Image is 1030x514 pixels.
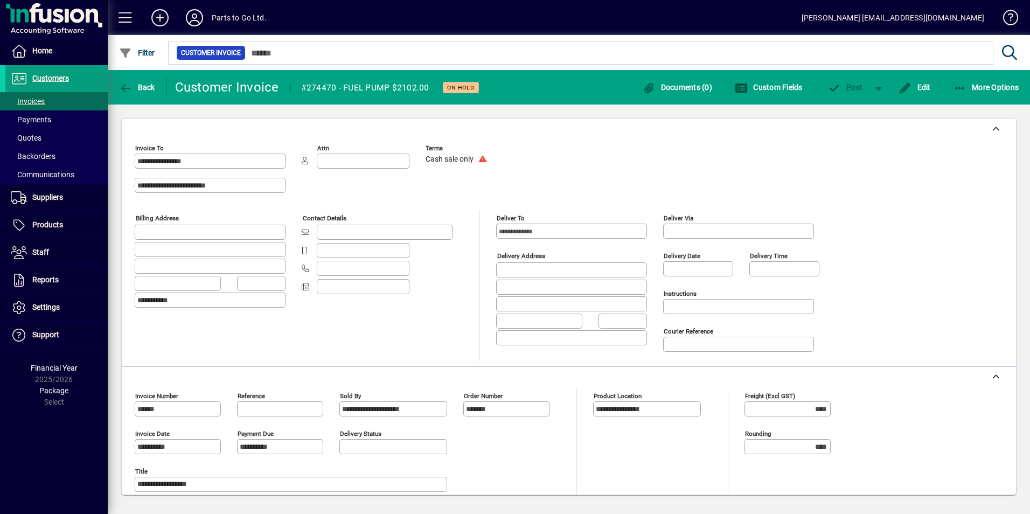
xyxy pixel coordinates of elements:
mat-label: Delivery date [664,252,700,260]
mat-label: Invoice To [135,144,164,152]
span: Backorders [11,152,55,161]
mat-label: Courier Reference [664,328,713,335]
span: Customer Invoice [181,47,241,58]
button: Filter [116,43,158,62]
mat-label: Attn [317,144,329,152]
mat-label: Deliver To [497,214,525,222]
span: Settings [32,303,60,311]
div: Customer Invoice [175,79,279,96]
button: Post [823,78,868,97]
span: On hold [447,84,475,91]
div: #274470 - FUEL PUMP $2102.00 [301,79,429,96]
mat-label: Order number [464,392,503,400]
div: [PERSON_NAME] [EMAIL_ADDRESS][DOMAIN_NAME] [802,9,984,26]
mat-label: Title [135,468,148,475]
mat-label: Reference [238,392,265,400]
mat-label: Instructions [664,290,697,297]
a: Backorders [5,147,108,165]
span: Communications [11,170,74,179]
span: Custom Fields [735,83,803,92]
a: Products [5,212,108,239]
span: Invoices [11,97,45,106]
a: Reports [5,267,108,294]
button: Add [143,8,177,27]
span: ost [828,83,863,92]
span: Support [32,330,59,339]
a: Payments [5,110,108,129]
span: More Options [954,83,1019,92]
mat-label: Rounding [745,430,771,437]
span: Customers [32,74,69,82]
span: Staff [32,248,49,256]
span: Filter [119,48,155,57]
span: Quotes [11,134,41,142]
span: P [846,83,851,92]
a: Knowledge Base [995,2,1017,37]
button: More Options [951,78,1022,97]
mat-label: Delivery time [750,252,788,260]
span: Home [32,46,52,55]
a: Suppliers [5,184,108,211]
button: Edit [896,78,934,97]
span: Edit [899,83,931,92]
mat-label: Deliver via [664,214,693,222]
mat-label: Payment due [238,430,274,437]
a: Settings [5,294,108,321]
mat-label: Delivery status [340,430,381,437]
a: Invoices [5,92,108,110]
a: Quotes [5,129,108,147]
span: Documents (0) [642,83,712,92]
span: Products [32,220,63,229]
button: Documents (0) [639,78,715,97]
mat-label: Invoice number [135,392,178,400]
button: Profile [177,8,212,27]
span: Financial Year [31,364,78,372]
a: Staff [5,239,108,266]
app-page-header-button: Back [108,78,167,97]
mat-label: Product location [594,392,642,400]
button: Custom Fields [732,78,805,97]
a: Communications [5,165,108,184]
a: Home [5,38,108,65]
div: Parts to Go Ltd. [212,9,267,26]
mat-label: Invoice date [135,430,170,437]
mat-label: Sold by [340,392,361,400]
span: Package [39,386,68,395]
span: Suppliers [32,193,63,202]
span: Back [119,83,155,92]
span: Cash sale only [426,155,474,164]
span: Payments [11,115,51,124]
button: Back [116,78,158,97]
span: Terms [426,145,490,152]
a: Support [5,322,108,349]
mat-label: Freight (excl GST) [745,392,795,400]
span: Reports [32,275,59,284]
